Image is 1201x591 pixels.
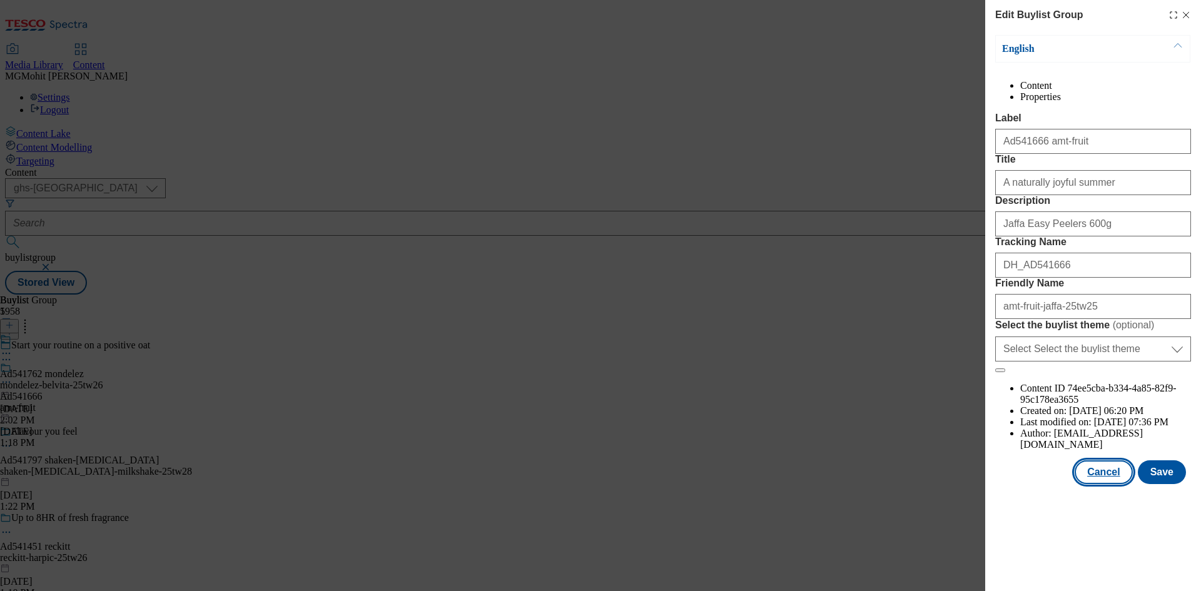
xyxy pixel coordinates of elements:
input: Enter Friendly Name [995,294,1191,319]
li: Author: [1020,428,1191,450]
label: Friendly Name [995,278,1191,289]
li: Properties [1020,91,1191,103]
label: Description [995,195,1191,206]
input: Enter Title [995,170,1191,195]
span: [EMAIL_ADDRESS][DOMAIN_NAME] [1020,428,1143,450]
span: ( optional ) [1113,320,1155,330]
label: Title [995,154,1191,165]
li: Last modified on: [1020,417,1191,428]
p: English [1002,43,1133,55]
li: Content ID [1020,383,1191,405]
button: Save [1138,460,1186,484]
input: Enter Tracking Name [995,253,1191,278]
input: Enter Description [995,211,1191,236]
label: Label [995,113,1191,124]
span: [DATE] 06:20 PM [1069,405,1143,416]
input: Enter Label [995,129,1191,154]
li: Created on: [1020,405,1191,417]
label: Select the buylist theme [995,319,1191,331]
label: Tracking Name [995,236,1191,248]
span: 74ee5cba-b334-4a85-82f9-95c178ea3655 [1020,383,1177,405]
button: Cancel [1075,460,1132,484]
li: Content [1020,80,1191,91]
span: [DATE] 07:36 PM [1094,417,1168,427]
h4: Edit Buylist Group [995,8,1083,23]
